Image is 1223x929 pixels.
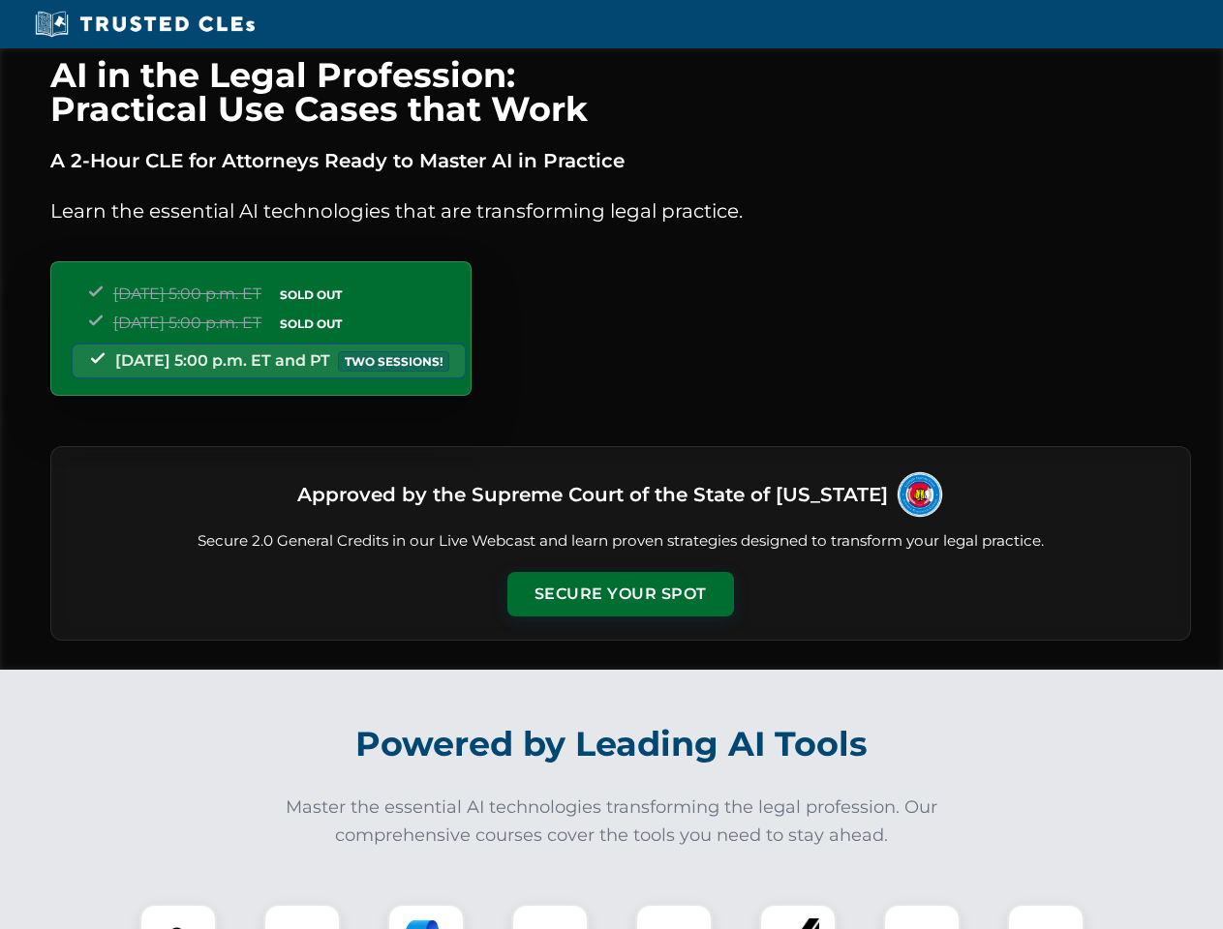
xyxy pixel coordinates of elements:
button: Secure Your Spot [507,572,734,616]
img: Logo [896,470,944,519]
h1: AI in the Legal Profession: Practical Use Cases that Work [50,58,1191,126]
h3: Approved by the Supreme Court of the State of [US_STATE] [297,477,888,512]
p: Learn the essential AI technologies that are transforming legal practice. [50,195,1191,226]
span: [DATE] 5:00 p.m. ET [113,314,261,332]
p: Master the essential AI technologies transforming the legal profession. Our comprehensive courses... [273,794,951,850]
p: Secure 2.0 General Credits in our Live Webcast and learn proven strategies designed to transform ... [75,530,1167,553]
span: SOLD OUT [273,285,349,305]
h2: Powered by Leading AI Tools [76,710,1148,778]
img: Trusted CLEs [29,10,260,39]
span: SOLD OUT [273,314,349,334]
p: A 2-Hour CLE for Attorneys Ready to Master AI in Practice [50,145,1191,176]
span: [DATE] 5:00 p.m. ET [113,285,261,303]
